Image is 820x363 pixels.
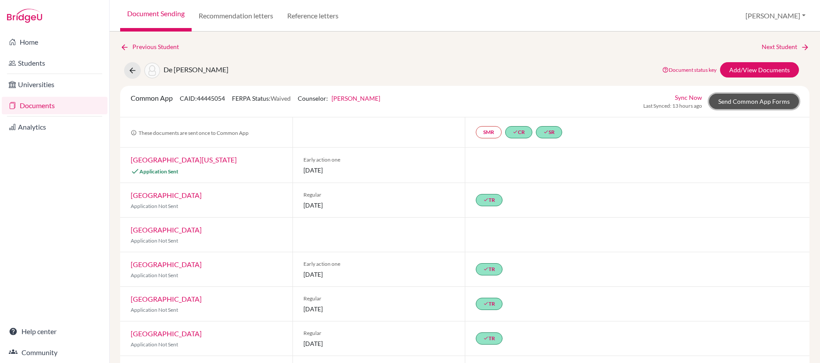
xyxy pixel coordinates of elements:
span: FERPA Status: [232,95,291,102]
span: Early action one [303,156,454,164]
span: [DATE] [303,270,454,279]
span: Regular [303,191,454,199]
span: Application Not Sent [131,203,178,209]
a: Home [2,33,107,51]
span: [DATE] [303,201,454,210]
i: done [543,129,549,134]
i: done [483,266,488,271]
a: Universities [2,76,107,93]
a: [GEOGRAPHIC_DATA] [131,329,202,338]
a: Document status key [662,67,717,73]
span: Regular [303,295,454,303]
img: Bridge-U [7,9,42,23]
a: Documents [2,97,107,114]
span: Application Sent [139,168,178,175]
a: doneCR [505,126,532,138]
span: De [PERSON_NAME] [164,65,228,74]
a: doneTR [476,332,503,345]
a: [GEOGRAPHIC_DATA] [131,226,202,234]
span: CAID: 44445054 [180,95,225,102]
span: [DATE] [303,166,454,175]
span: Last Synced: 13 hours ago [643,102,702,110]
span: Regular [303,329,454,337]
span: Common App [131,94,173,102]
a: doneSR [536,126,562,138]
a: Analytics [2,118,107,136]
span: [DATE] [303,339,454,348]
button: [PERSON_NAME] [742,7,809,24]
span: Application Not Sent [131,237,178,244]
a: [GEOGRAPHIC_DATA][US_STATE] [131,155,237,164]
span: Waived [271,95,291,102]
a: SMR [476,126,502,138]
span: Application Not Sent [131,272,178,278]
span: Early action one [303,260,454,268]
a: [GEOGRAPHIC_DATA] [131,191,202,199]
span: Counselor: [298,95,380,102]
a: Previous Student [120,42,186,52]
a: [GEOGRAPHIC_DATA] [131,295,202,303]
a: Send Common App Forms [709,94,799,109]
a: doneTR [476,194,503,206]
a: doneTR [476,263,503,275]
a: Students [2,54,107,72]
i: done [483,197,488,202]
a: Community [2,344,107,361]
a: [GEOGRAPHIC_DATA] [131,260,202,268]
a: Sync Now [675,93,702,102]
a: [PERSON_NAME] [332,95,380,102]
span: [DATE] [303,304,454,314]
a: Next Student [762,42,809,52]
a: doneTR [476,298,503,310]
a: Help center [2,323,107,340]
a: Add/View Documents [720,62,799,78]
i: done [513,129,518,134]
span: These documents are sent once to Common App [131,130,249,136]
span: Application Not Sent [131,307,178,313]
i: done [483,301,488,306]
span: Application Not Sent [131,341,178,348]
i: done [483,335,488,341]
